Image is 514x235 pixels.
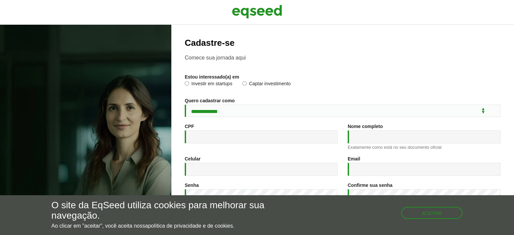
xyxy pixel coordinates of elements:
button: Aceitar [401,207,463,219]
label: Email [348,156,360,161]
p: Ao clicar em "aceitar", você aceita nossa . [52,223,298,229]
h2: Cadastre-se [185,38,501,48]
h5: O site da EqSeed utiliza cookies para melhorar sua navegação. [52,200,298,221]
input: Investir em startups [185,81,189,86]
label: Investir em startups [185,81,232,88]
label: Quero cadastrar como [185,98,235,103]
label: Nome completo [348,124,383,129]
label: Senha [185,183,199,188]
div: Exatamente como está no seu documento oficial [348,145,501,149]
label: Celular [185,156,200,161]
label: Estou interessado(a) em [185,75,239,79]
p: Comece sua jornada aqui [185,54,501,61]
input: Captar investimento [242,81,247,86]
label: Captar investimento [242,81,291,88]
img: EqSeed Logo [232,3,282,20]
a: política de privacidade e de cookies [148,223,233,229]
label: Confirme sua senha [348,183,393,188]
label: CPF [185,124,194,129]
